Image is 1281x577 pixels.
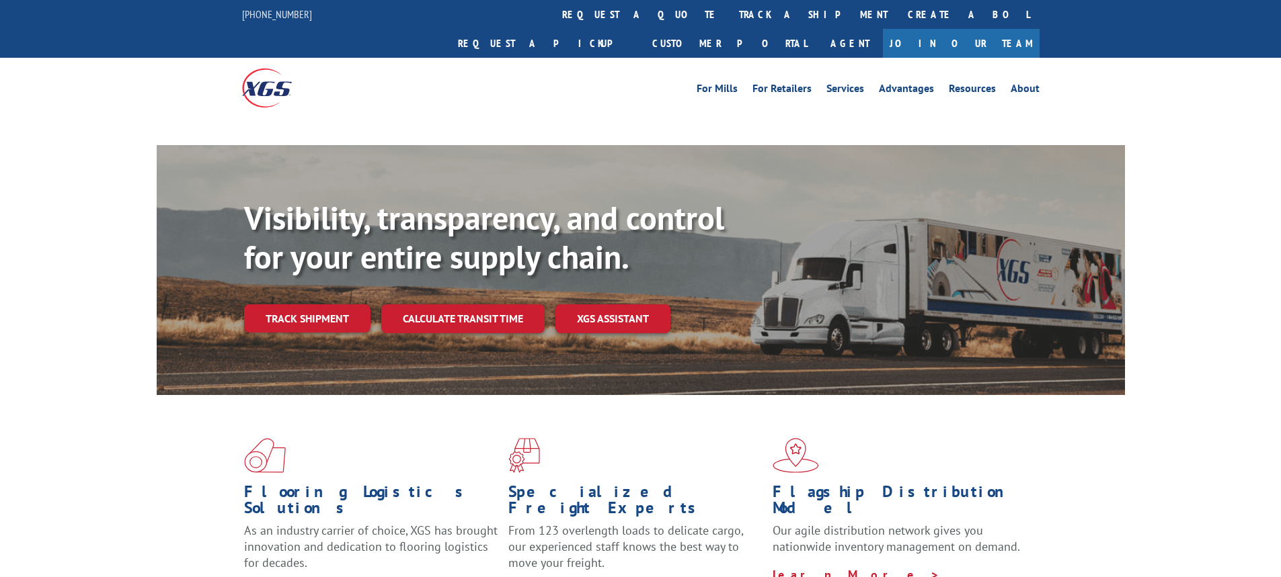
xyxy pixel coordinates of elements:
[752,83,812,98] a: For Retailers
[244,523,498,570] span: As an industry carrier of choice, XGS has brought innovation and dedication to flooring logistics...
[508,484,763,523] h1: Specialized Freight Experts
[697,83,738,98] a: For Mills
[883,29,1040,58] a: Join Our Team
[1011,83,1040,98] a: About
[773,523,1020,554] span: Our agile distribution network gives you nationwide inventory management on demand.
[448,29,642,58] a: Request a pickup
[244,197,724,277] b: Visibility, transparency, and control for your entire supply chain.
[244,304,371,332] a: Track shipment
[817,29,883,58] a: Agent
[381,304,545,333] a: Calculate transit time
[244,484,498,523] h1: Flooring Logistics Solutions
[244,438,286,473] img: xgs-icon-total-supply-chain-intelligence-red
[773,438,819,473] img: xgs-icon-flagship-distribution-model-red
[773,484,1027,523] h1: Flagship Distribution Model
[555,304,670,333] a: XGS ASSISTANT
[949,83,996,98] a: Resources
[242,7,312,21] a: [PHONE_NUMBER]
[826,83,864,98] a: Services
[879,83,934,98] a: Advantages
[508,438,540,473] img: xgs-icon-focused-on-flooring-red
[642,29,817,58] a: Customer Portal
